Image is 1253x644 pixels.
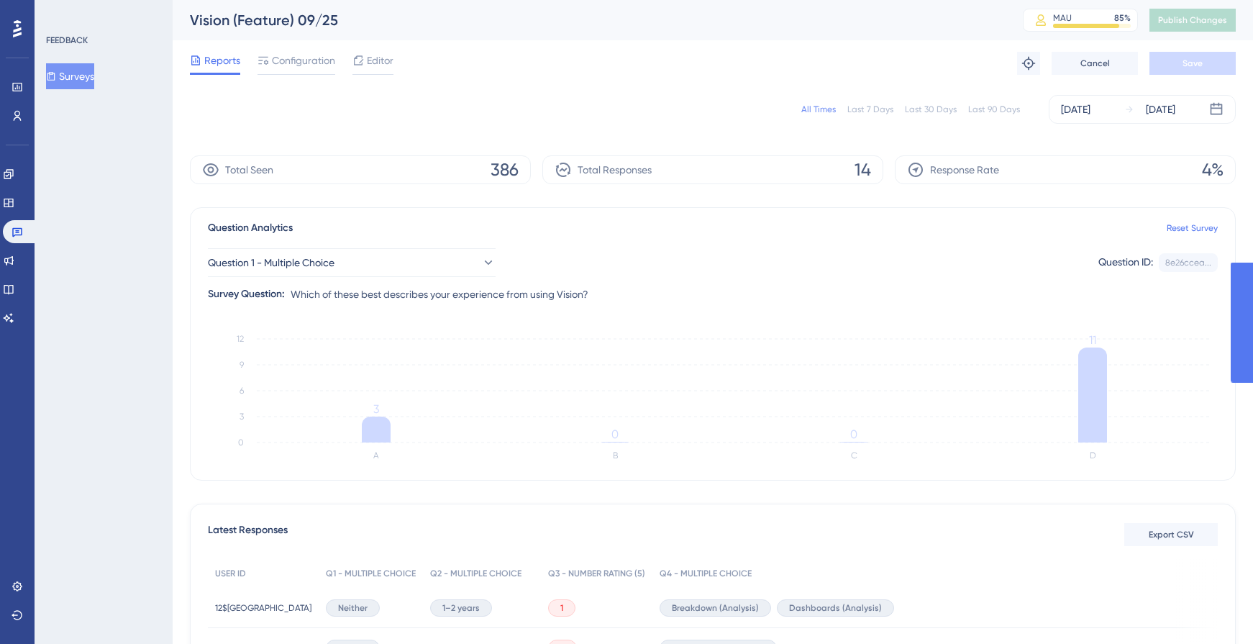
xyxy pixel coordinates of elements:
div: Survey Question: [208,286,285,303]
div: Last 30 Days [905,104,957,115]
span: Breakdown (Analysis) [672,602,759,614]
div: [DATE] [1146,101,1175,118]
span: Q4 - MULTIPLE CHOICE [660,568,752,579]
tspan: 12 [237,334,244,344]
span: Total Seen [225,161,273,178]
span: 12$[GEOGRAPHIC_DATA] [215,602,311,614]
span: Neither [338,602,368,614]
div: Last 7 Days [847,104,893,115]
span: Total Responses [578,161,652,178]
button: Surveys [46,63,94,89]
a: Reset Survey [1167,222,1218,234]
span: Q1 - MULTIPLE CHOICE [326,568,416,579]
span: 14 [855,158,871,181]
button: Publish Changes [1149,9,1236,32]
tspan: 9 [240,360,244,370]
span: Configuration [272,52,335,69]
div: FEEDBACK [46,35,88,46]
text: A [373,450,379,461]
div: All Times [801,104,836,115]
div: [DATE] [1061,101,1090,118]
button: Save [1149,52,1236,75]
tspan: 0 [850,427,857,441]
span: Latest Responses [208,522,288,548]
div: MAU [1053,12,1072,24]
tspan: 0 [611,427,619,441]
text: C [851,450,857,461]
span: Q3 - NUMBER RATING (5) [548,568,645,579]
button: Cancel [1052,52,1138,75]
span: Publish Changes [1158,14,1227,26]
span: Save [1183,58,1203,69]
div: Vision (Feature) 09/25 [190,10,987,30]
tspan: 3 [373,402,379,416]
span: 4% [1202,158,1224,181]
div: 85 % [1114,12,1131,24]
button: Question 1 - Multiple Choice [208,248,496,277]
span: Dashboards (Analysis) [789,602,882,614]
span: 1 [560,602,563,614]
text: D [1090,450,1096,461]
div: Last 90 Days [968,104,1020,115]
span: 386 [491,158,519,181]
span: Cancel [1080,58,1110,69]
span: Question 1 - Multiple Choice [208,254,334,271]
span: Which of these best describes your experience from using Vision? [291,286,588,303]
iframe: UserGuiding AI Assistant Launcher [1193,587,1236,630]
div: Question ID: [1098,253,1153,272]
span: Response Rate [930,161,999,178]
text: B [613,450,618,461]
span: 1–2 years [442,602,480,614]
span: Question Analytics [208,219,293,237]
span: USER ID [215,568,246,579]
tspan: 3 [240,412,244,422]
span: Editor [367,52,393,69]
tspan: 6 [240,386,244,396]
span: Reports [204,52,240,69]
span: Q2 - MULTIPLE CHOICE [430,568,521,579]
button: Export CSV [1124,523,1218,546]
span: Export CSV [1149,529,1194,540]
div: 8e26ccea... [1165,257,1211,268]
tspan: 11 [1089,333,1096,347]
tspan: 0 [238,437,244,448]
